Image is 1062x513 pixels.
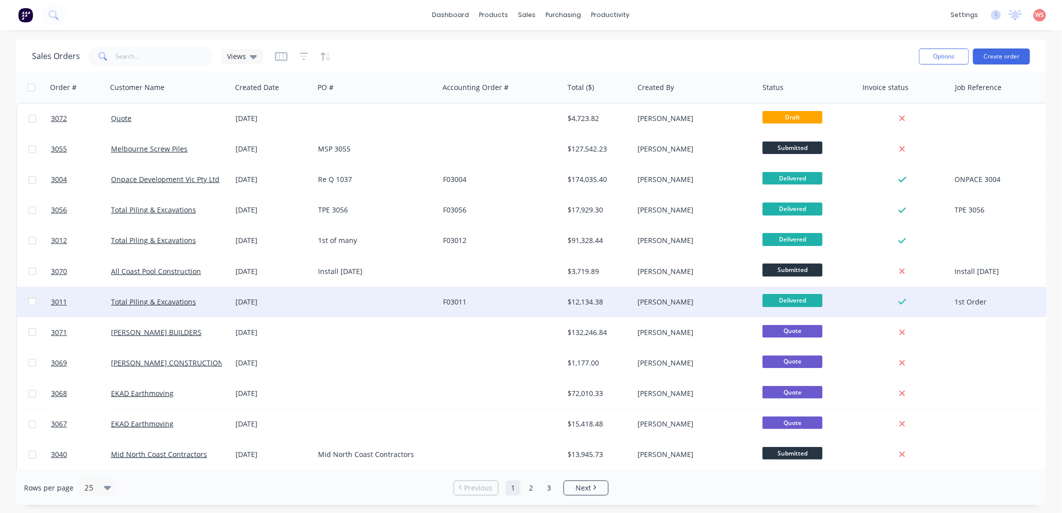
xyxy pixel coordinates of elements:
a: Mid North Coast Contractors [111,449,207,459]
div: F03004 [443,174,554,184]
div: Order # [50,82,76,92]
a: Quote [111,113,131,123]
div: MSP 3055 [318,144,429,154]
a: Total Piling & Excavations [111,235,196,245]
div: Install [DATE] [955,266,1036,276]
div: [DATE] [235,174,310,184]
a: Page 3 [541,480,556,495]
span: 3056 [51,205,67,215]
a: dashboard [427,7,474,22]
div: [DATE] [235,388,310,398]
div: [DATE] [235,358,310,368]
div: 1st of many [318,235,429,245]
div: [PERSON_NAME] [637,449,748,459]
div: $4,723.82 [568,113,627,123]
a: 3004 [51,164,111,194]
div: [DATE] [235,449,310,459]
div: F03056 [443,205,554,215]
div: [PERSON_NAME] [637,327,748,337]
span: 3011 [51,297,67,307]
span: WS [1035,10,1044,19]
div: $174,035.40 [568,174,627,184]
img: Factory [18,7,33,22]
span: 3069 [51,358,67,368]
span: Delivered [762,233,822,245]
div: [PERSON_NAME] [637,144,748,154]
div: [PERSON_NAME] [637,297,748,307]
span: 3070 [51,266,67,276]
div: $1,177.00 [568,358,627,368]
a: EKAD Earthmoving [111,388,173,398]
div: purchasing [541,7,586,22]
div: ONPACE 3004 [955,174,1036,184]
div: PO # [317,82,333,92]
a: Previous page [454,483,498,493]
span: 3040 [51,449,67,459]
div: productivity [586,7,635,22]
span: Quote [762,325,822,337]
div: Accounting Order # [442,82,508,92]
a: EKAD Earthmoving [111,419,173,428]
div: [DATE] [235,419,310,429]
span: 3067 [51,419,67,429]
a: [PERSON_NAME] CONSTRUCTIONS PTY LTD [111,358,256,367]
span: Delivered [762,172,822,184]
div: Invoice status [862,82,908,92]
div: [PERSON_NAME] [637,358,748,368]
a: Page 1 is your current page [505,480,520,495]
div: F03011 [443,297,554,307]
span: Views [227,51,246,61]
div: Mid North Coast Contractors [318,449,429,459]
span: Previous [464,483,493,493]
span: 3004 [51,174,67,184]
a: 3067 [51,409,111,439]
button: Options [919,48,969,64]
div: $91,328.44 [568,235,627,245]
div: Job Reference [955,82,1001,92]
div: [PERSON_NAME] [637,174,748,184]
div: [DATE] [235,144,310,154]
span: Delivered [762,294,822,306]
span: Submitted [762,447,822,459]
div: Status [762,82,783,92]
div: sales [513,7,541,22]
h1: Sales Orders [32,51,80,61]
a: Page 2 [523,480,538,495]
span: Submitted [762,263,822,276]
a: [PERSON_NAME] BUILDERS [111,327,201,337]
ul: Pagination [449,480,612,495]
span: Next [575,483,591,493]
div: TPE 3056 [318,205,429,215]
div: [PERSON_NAME] [637,266,748,276]
div: Re Q 1037 [318,174,429,184]
a: 3069 [51,348,111,378]
a: 3056 [51,195,111,225]
div: $13,945.73 [568,449,627,459]
div: Total ($) [567,82,594,92]
div: $15,418.48 [568,419,627,429]
a: Total Piling & Excavations [111,205,196,214]
span: Delivered [762,202,822,215]
a: 3011 [51,287,111,317]
a: 3072 [51,103,111,133]
span: Quote [762,355,822,368]
a: Next page [564,483,608,493]
div: [DATE] [235,297,310,307]
div: [PERSON_NAME] [637,205,748,215]
div: Created Date [235,82,279,92]
span: Submitted [762,141,822,154]
span: 3071 [51,327,67,337]
div: $72,010.33 [568,388,627,398]
div: [DATE] [235,235,310,245]
a: 3070 [51,256,111,286]
button: Create order [973,48,1030,64]
div: $127,542.23 [568,144,627,154]
div: $132,246.84 [568,327,627,337]
div: [DATE] [235,113,310,123]
div: products [474,7,513,22]
div: 1st Order [955,297,1036,307]
a: Total Piling & Excavations [111,297,196,306]
span: Quote [762,416,822,429]
div: [PERSON_NAME] [637,113,748,123]
div: TPE 3056 [955,205,1036,215]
